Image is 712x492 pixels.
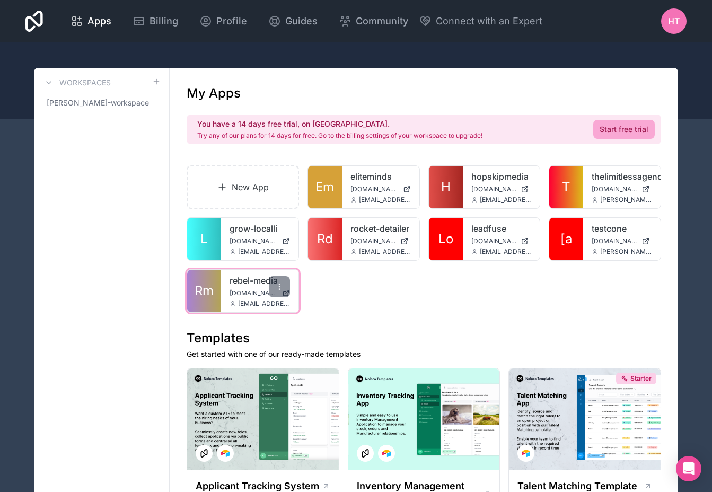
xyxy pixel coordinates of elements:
[676,456,701,481] div: Open Intercom Messenger
[600,196,652,204] span: [PERSON_NAME][EMAIL_ADDRESS][DOMAIN_NAME]
[221,449,230,458] img: Airtable Logo
[668,15,680,28] span: HT
[350,222,411,235] a: rocket-detailer
[560,231,572,248] span: [a
[187,349,661,359] p: Get started with one of our ready-made templates
[197,131,482,140] p: Try any of our plans for 14 days for free. Go to the billing settings of your workspace to upgrade!
[317,231,333,248] span: Rd
[197,119,482,129] h2: You have a 14 days free trial, on [GEOGRAPHIC_DATA].
[471,185,532,194] a: [DOMAIN_NAME]
[592,185,637,194] span: [DOMAIN_NAME]
[382,449,391,458] img: Airtable Logo
[549,166,583,208] a: T
[187,218,221,260] a: L
[592,237,652,245] a: [DOMAIN_NAME]
[191,10,256,33] a: Profile
[429,218,463,260] a: Lo
[471,237,517,245] span: [DOMAIN_NAME]
[230,289,278,297] span: [DOMAIN_NAME]
[238,248,290,256] span: [EMAIL_ADDRESS][DOMAIN_NAME]
[471,185,517,194] span: [DOMAIN_NAME]
[562,179,570,196] span: T
[260,10,326,33] a: Guides
[124,10,187,33] a: Billing
[42,76,111,89] a: Workspaces
[600,248,652,256] span: [PERSON_NAME][EMAIL_ADDRESS][DOMAIN_NAME]
[47,98,149,108] span: [PERSON_NAME]-workspace
[285,14,318,29] span: Guides
[187,165,299,209] a: New App
[522,449,530,458] img: Airtable Logo
[230,237,290,245] a: [DOMAIN_NAME]
[330,10,417,33] a: Community
[62,10,120,33] a: Apps
[359,248,411,256] span: [EMAIL_ADDRESS][DOMAIN_NAME]
[195,283,214,300] span: Rm
[187,85,241,102] h1: My Apps
[471,237,532,245] a: [DOMAIN_NAME]
[359,196,411,204] span: [EMAIL_ADDRESS][DOMAIN_NAME]
[216,14,247,29] span: Profile
[436,14,542,29] span: Connect with an Expert
[471,222,532,235] a: leadfuse
[350,185,399,194] span: [DOMAIN_NAME]
[356,14,408,29] span: Community
[350,170,411,183] a: eliteminds
[592,222,652,235] a: testcone
[230,237,278,245] span: [DOMAIN_NAME]
[592,237,637,245] span: [DOMAIN_NAME]
[150,14,178,29] span: Billing
[549,218,583,260] a: [a
[187,270,221,312] a: Rm
[630,374,652,383] span: Starter
[42,93,161,112] a: [PERSON_NAME]-workspace
[59,77,111,88] h3: Workspaces
[350,237,396,245] span: [DOMAIN_NAME]
[592,170,652,183] a: thelimitlessagency
[238,300,290,308] span: [EMAIL_ADDRESS][DOMAIN_NAME]
[308,166,342,208] a: Em
[429,166,463,208] a: H
[350,237,411,245] a: [DOMAIN_NAME]
[438,231,453,248] span: Lo
[315,179,334,196] span: Em
[593,120,655,139] a: Start free trial
[471,170,532,183] a: hopskipmedia
[187,330,661,347] h1: Templates
[350,185,411,194] a: [DOMAIN_NAME]
[480,196,532,204] span: [EMAIL_ADDRESS][DOMAIN_NAME]
[419,14,542,29] button: Connect with an Expert
[87,14,111,29] span: Apps
[230,274,290,287] a: rebel-media
[480,248,532,256] span: [EMAIL_ADDRESS][DOMAIN_NAME]
[308,218,342,260] a: Rd
[200,231,208,248] span: L
[592,185,652,194] a: [DOMAIN_NAME]
[230,289,290,297] a: [DOMAIN_NAME]
[441,179,451,196] span: H
[230,222,290,235] a: grow-localli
